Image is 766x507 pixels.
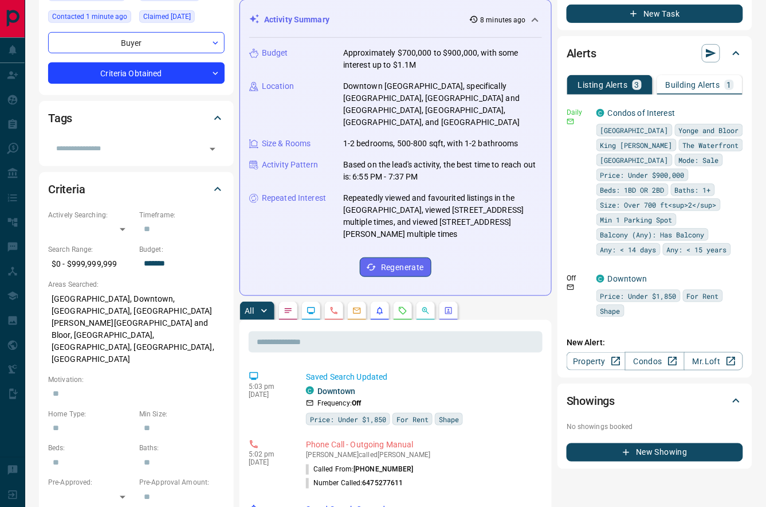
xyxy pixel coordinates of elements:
div: Wed Dec 11 2019 [139,10,225,26]
span: Beds: 1BD OR 2BD [600,184,665,196]
span: 6475277611 [363,479,403,487]
p: [DATE] [249,459,289,467]
p: No showings booked [567,422,743,432]
div: condos.ca [306,387,314,395]
div: Tue Oct 14 2025 [48,10,133,26]
span: Yonge and Bloor [679,124,739,136]
p: Budget [262,47,288,59]
p: [PERSON_NAME] called [PERSON_NAME] [306,451,538,459]
span: Shape [600,305,620,317]
p: Approximately $700,000 to $900,000, with some interest up to $1.1M [343,47,542,71]
div: condos.ca [596,109,604,117]
span: Balcony (Any): Has Balcony [600,229,705,240]
svg: Notes [284,306,293,315]
p: All [245,307,254,315]
span: Price: Under $1,850 [310,414,386,425]
p: 5:02 pm [249,451,289,459]
div: Showings [567,387,743,415]
p: Off [567,273,590,283]
strong: Off [352,399,361,407]
p: Listing Alerts [578,81,628,89]
span: King [PERSON_NAME] [600,139,673,151]
p: Daily [567,107,590,118]
p: Called From: [306,465,414,475]
p: Activity Summary [264,14,329,26]
a: Mr.Loft [684,352,743,370]
p: $0 - $999,999,999 [48,255,133,274]
span: For Rent [687,290,719,302]
p: [GEOGRAPHIC_DATA], Downtown, [GEOGRAPHIC_DATA], [GEOGRAPHIC_DATA][PERSON_NAME][GEOGRAPHIC_DATA] a... [48,290,225,369]
span: Price: Under $1,850 [600,290,677,302]
p: 8 minutes ago [481,15,526,25]
p: New Alert: [567,337,743,349]
p: 3 [635,81,639,89]
p: Size & Rooms [262,138,311,150]
h2: Showings [567,392,615,410]
span: Size: Over 700 ft<sup>2</sup> [600,199,717,210]
p: Activity Pattern [262,159,318,171]
p: 5:03 pm [249,383,289,391]
svg: Requests [398,306,407,315]
button: Open [205,141,221,157]
span: Price: Under $900,000 [600,169,685,181]
p: Location [262,80,294,92]
div: Criteria Obtained [48,63,225,84]
h2: Criteria [48,180,85,198]
p: Pre-Approval Amount: [139,478,225,488]
p: Motivation: [48,375,225,385]
p: Building Alerts [666,81,720,89]
span: Contacted 1 minute ago [52,11,127,22]
div: Alerts [567,40,743,67]
span: [PHONE_NUMBER] [353,466,414,474]
span: The Waterfront [683,139,739,151]
p: Based on the lead's activity, the best time to reach out is: 6:55 PM - 7:37 PM [343,159,542,183]
button: Regenerate [360,258,431,277]
span: Min 1 Parking Spot [600,214,673,225]
button: New Showing [567,443,743,462]
a: Downtown [608,274,647,283]
h2: Alerts [567,44,596,63]
p: Home Type: [48,409,133,419]
div: Tags [48,104,225,132]
svg: Lead Browsing Activity [307,306,316,315]
p: Frequency: [317,398,361,408]
span: [GEOGRAPHIC_DATA] [600,124,669,136]
p: 1-2 bedrooms, 500-800 sqft, with 1-2 bathrooms [343,138,518,150]
svg: Email [567,118,575,126]
svg: Calls [329,306,339,315]
button: New Task [567,5,743,23]
a: Condos [625,352,684,370]
span: [GEOGRAPHIC_DATA] [600,154,669,166]
a: Downtown [317,387,355,396]
p: 1 [727,81,732,89]
div: Activity Summary8 minutes ago [249,9,542,30]
p: Min Size: [139,409,225,419]
p: Actively Searching: [48,210,133,220]
p: [DATE] [249,391,289,399]
svg: Agent Actions [444,306,453,315]
a: Condos of Interest [608,108,675,118]
p: Timeframe: [139,210,225,220]
p: Repeated Interest [262,192,326,204]
span: Mode: Sale [679,154,719,166]
p: Pre-Approved: [48,478,133,488]
p: Search Range: [48,244,133,255]
p: Downtown [GEOGRAPHIC_DATA], specifically [GEOGRAPHIC_DATA], [GEOGRAPHIC_DATA] and [GEOGRAPHIC_DAT... [343,80,542,128]
p: Budget: [139,244,225,255]
p: Number Called: [306,478,403,489]
div: Criteria [48,175,225,203]
span: Baths: 1+ [675,184,711,196]
svg: Listing Alerts [375,306,384,315]
svg: Emails [352,306,362,315]
span: Any: < 14 days [600,244,657,255]
span: Shape [439,414,459,425]
svg: Opportunities [421,306,430,315]
div: Buyer [48,32,225,53]
span: For Rent [396,414,429,425]
div: condos.ca [596,275,604,283]
h2: Tags [48,109,72,127]
svg: Email [567,283,575,291]
a: Property [567,352,626,370]
p: Phone Call - Outgoing Manual [306,439,538,451]
p: Baths: [139,443,225,454]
